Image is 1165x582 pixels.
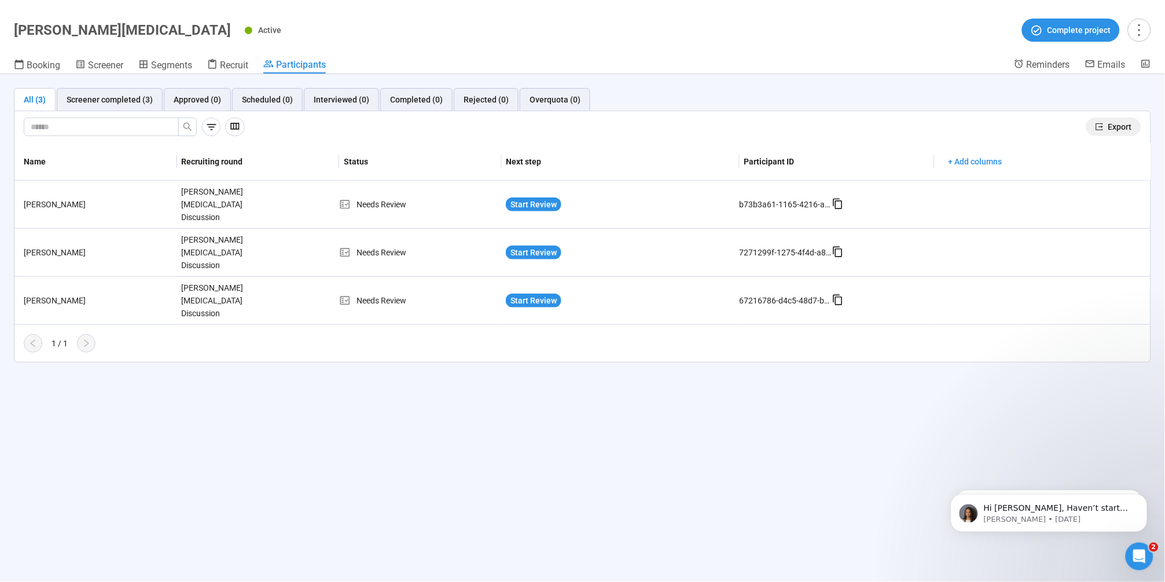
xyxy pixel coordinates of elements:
[27,60,60,71] span: Booking
[1085,58,1126,72] a: Emails
[1014,58,1070,72] a: Reminders
[77,334,95,353] button: right
[1108,120,1132,133] span: Export
[258,25,281,35] span: Active
[1022,19,1120,42] button: Complete project
[390,93,443,106] div: Completed (0)
[24,93,46,106] div: All (3)
[1126,543,1153,570] iframe: Intercom live chat
[67,93,153,106] div: Screener completed (3)
[88,60,123,71] span: Screener
[314,93,369,106] div: Interviewed (0)
[506,294,561,308] button: Start Review
[14,143,177,181] th: Name
[276,59,326,70] span: Participants
[174,93,221,106] div: Approved (0)
[740,246,832,259] div: 7271299f-1275-4f4d-a8db-2102f59cb73b
[19,294,177,307] div: [PERSON_NAME]
[1131,22,1147,38] span: more
[183,122,192,131] span: search
[1027,59,1070,70] span: Reminders
[24,334,42,353] button: left
[75,58,123,74] a: Screener
[510,198,557,211] span: Start Review
[1086,118,1141,136] button: exportExport
[178,118,197,136] button: search
[177,143,340,181] th: Recruiting round
[220,60,248,71] span: Recruit
[740,294,832,307] div: 67216786-d4c5-48d7-b885-4e3a47467a73
[1098,59,1126,70] span: Emails
[82,339,91,348] span: right
[14,22,231,38] h1: [PERSON_NAME][MEDICAL_DATA]
[19,246,177,259] div: [PERSON_NAME]
[242,93,293,106] div: Scheduled (0)
[177,181,263,228] div: [PERSON_NAME][MEDICAL_DATA] Discussion
[1096,123,1104,131] span: export
[177,277,263,324] div: [PERSON_NAME][MEDICAL_DATA] Discussion
[740,143,935,181] th: Participant ID
[506,246,561,259] button: Start Review
[339,246,501,259] div: Needs Review
[740,198,832,211] div: b73b3a61-1165-4216-aca2-515174ac820f
[510,294,557,307] span: Start Review
[1149,543,1159,552] span: 2
[1128,19,1151,42] button: more
[28,339,38,348] span: left
[339,198,501,211] div: Needs Review
[263,58,326,74] a: Participants
[1048,24,1111,36] span: Complete project
[939,152,1012,171] button: + Add columns
[339,294,501,307] div: Needs Review
[138,58,192,74] a: Segments
[19,198,177,211] div: [PERSON_NAME]
[949,155,1002,168] span: + Add columns
[52,337,68,350] div: 1 / 1
[14,58,60,74] a: Booking
[339,143,502,181] th: Status
[506,197,561,211] button: Start Review
[502,143,740,181] th: Next step
[207,58,248,74] a: Recruit
[934,470,1165,551] iframe: Intercom notifications message
[464,93,509,106] div: Rejected (0)
[151,60,192,71] span: Segments
[510,246,557,259] span: Start Review
[530,93,580,106] div: Overquota (0)
[177,229,263,276] div: [PERSON_NAME][MEDICAL_DATA] Discussion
